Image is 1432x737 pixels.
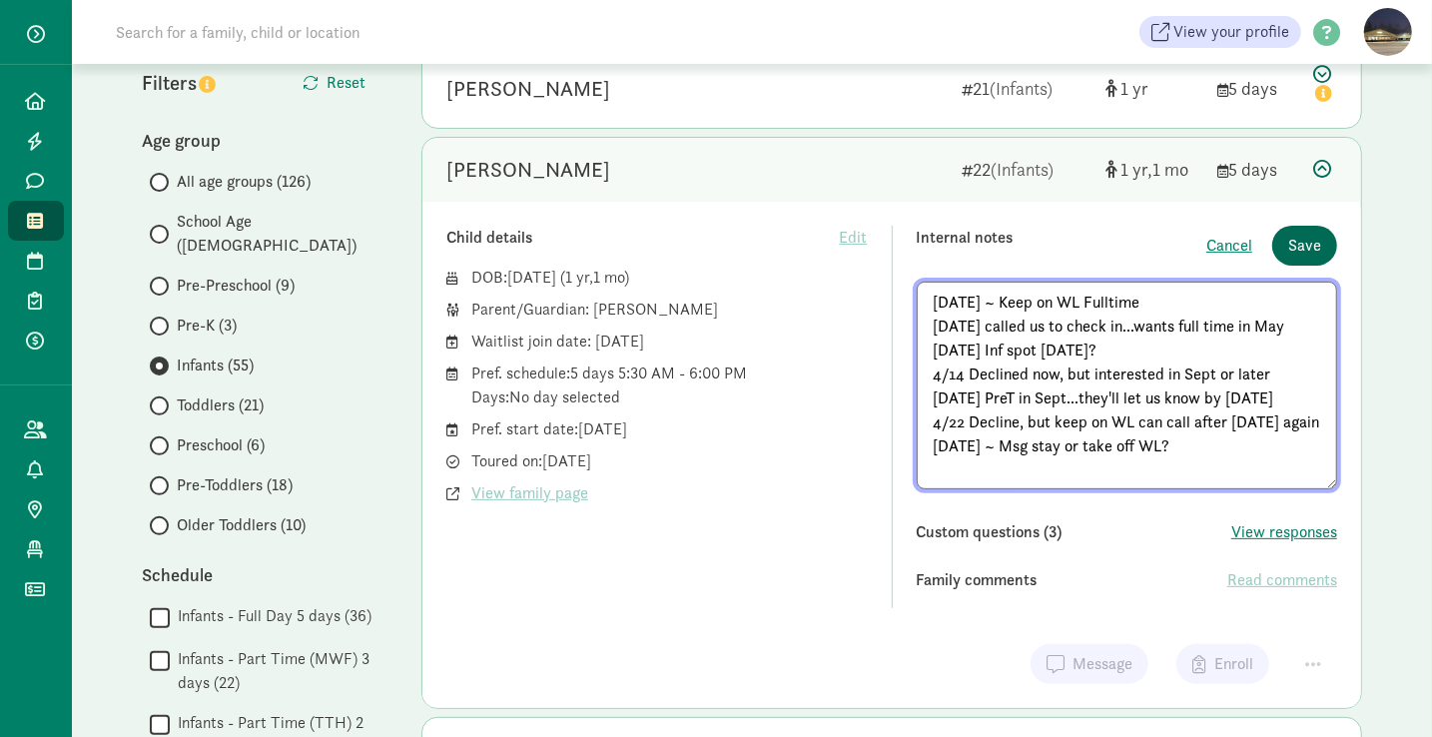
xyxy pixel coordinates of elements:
button: Save [1272,226,1337,266]
span: Preschool (6) [177,433,265,457]
span: [DATE] [507,267,556,288]
span: School Age ([DEMOGRAPHIC_DATA]) [177,210,381,258]
div: Pref. schedule: 5 days 5:30 AM - 6:00 PM Days: No day selected [471,362,868,409]
div: Family comments [917,568,1228,592]
button: Message [1031,644,1148,684]
div: Toured on: [DATE] [471,449,868,473]
button: Reset [287,63,381,103]
span: Message [1073,652,1132,676]
div: 5 days [1217,156,1297,183]
button: Cancel [1206,234,1252,258]
span: Edit [840,226,868,250]
div: Waitlist join date: [DATE] [471,330,868,354]
span: All age groups (126) [177,170,311,194]
span: Toddlers (21) [177,393,264,417]
span: Reset [327,71,365,95]
span: Enroll [1214,652,1253,676]
span: 1 [1152,158,1188,181]
div: 22 [962,156,1089,183]
div: Child details [446,226,840,250]
span: 1 [1120,77,1148,100]
span: Pre-Toddlers (18) [177,473,293,497]
div: [object Object] [1105,156,1201,183]
span: 1 [1120,158,1152,181]
div: Kaia Bailey [446,73,610,105]
div: Pref. start date: [DATE] [471,417,868,441]
button: View responses [1231,520,1337,544]
span: Pre-Preschool (9) [177,274,295,298]
div: Parent/Guardian: [PERSON_NAME] [471,298,868,322]
div: Amaya Raval [446,154,610,186]
div: 21 [962,75,1089,102]
div: [object Object] [1105,75,1201,102]
div: Schedule [142,561,381,588]
div: DOB: ( ) [471,266,868,290]
div: 5 days [1217,75,1297,102]
span: Older Toddlers (10) [177,513,306,537]
span: Read comments [1227,568,1337,592]
label: Infants - Part Time (MWF) 3 days (22) [170,647,381,695]
span: View your profile [1173,20,1289,44]
span: 1 [593,267,624,288]
div: Internal notes [917,226,1207,266]
span: (Infants) [991,158,1054,181]
span: 1 [565,267,593,288]
span: View family page [471,481,588,505]
div: Custom questions (3) [917,520,1232,544]
span: Pre-K (3) [177,314,237,338]
input: Search for a family, child or location [104,12,664,52]
iframe: Chat Widget [1332,641,1432,737]
label: Infants - Full Day 5 days (36) [170,604,371,628]
span: Save [1288,234,1321,258]
div: Age group [142,127,381,154]
span: (Infants) [990,77,1053,100]
button: Enroll [1176,644,1269,684]
span: Infants (55) [177,354,254,377]
div: Filters [142,68,262,98]
a: View your profile [1139,16,1301,48]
